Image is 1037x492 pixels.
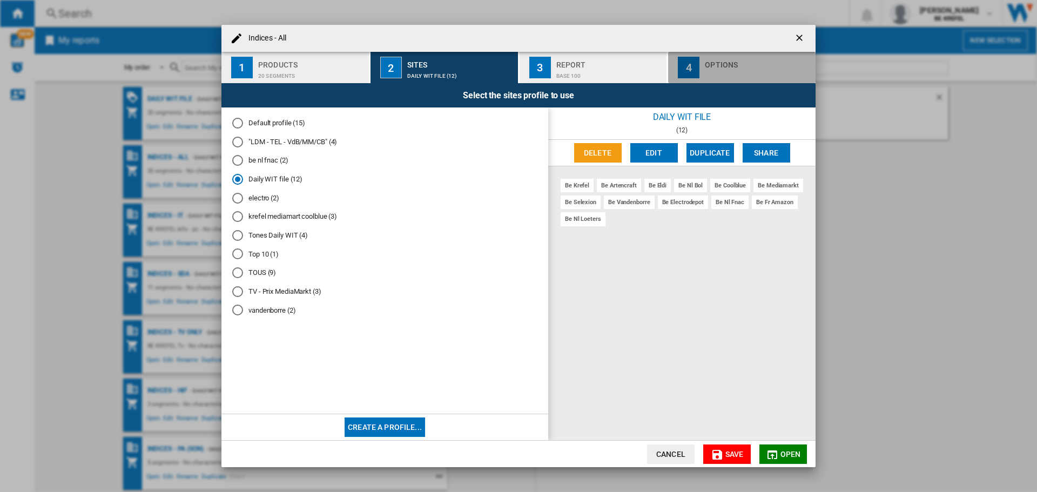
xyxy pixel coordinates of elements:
[556,68,663,79] div: Base 100
[407,56,514,68] div: Sites
[658,196,709,209] div: be electrodepot
[759,444,807,464] button: Open
[752,196,798,209] div: be fr amazon
[561,179,594,192] div: be krefel
[243,33,286,44] h4: Indices - All
[743,143,790,163] button: Share
[529,57,551,78] div: 3
[668,52,816,83] button: 4 Options
[232,305,537,315] md-radio-button: vandenborre (2)
[711,196,749,209] div: be nl fnac
[644,179,671,192] div: be eldi
[232,118,537,129] md-radio-button: Default profile (15)
[371,52,519,83] button: 2 Sites Daily WIT file (12)
[221,52,370,83] button: 1 Products 20 segments
[221,83,816,107] div: Select the sites profile to use
[703,444,751,464] button: Save
[678,57,699,78] div: 4
[232,212,537,222] md-radio-button: krefel mediamart coolblue (3)
[407,68,514,79] div: Daily WIT file (12)
[574,143,622,163] button: Delete
[556,56,663,68] div: Report
[790,28,811,49] button: getI18NText('BUTTONS.CLOSE_DIALOG')
[753,179,803,192] div: be mediamarkt
[597,179,641,192] div: be artencraft
[232,156,537,166] md-radio-button: be nl fnac (2)
[794,32,807,45] ng-md-icon: getI18NText('BUTTONS.CLOSE_DIALOG')
[232,230,537,240] md-radio-button: Tones Daily WIT (4)
[561,212,605,226] div: be nl loeters
[686,143,734,163] button: Duplicate
[258,56,365,68] div: Products
[232,268,537,278] md-radio-button: TOUS (9)
[232,286,537,296] md-radio-button: TV - Prix MediaMarkt (3)
[232,249,537,259] md-radio-button: Top 10 (1)
[705,56,811,68] div: Options
[380,57,402,78] div: 2
[710,179,750,192] div: be coolblue
[548,126,816,134] div: (12)
[630,143,678,163] button: Edit
[232,193,537,203] md-radio-button: electro (2)
[647,444,695,464] button: Cancel
[232,137,537,147] md-radio-button: "LDM - TEL - VdB/MM/CB" (4)
[604,196,655,209] div: be vandenborre
[258,68,365,79] div: 20 segments
[674,179,707,192] div: be nl bol
[725,450,744,459] span: Save
[561,196,601,209] div: be selexion
[232,174,537,185] md-radio-button: Daily WIT file (12)
[780,450,801,459] span: Open
[345,417,425,437] button: Create a profile...
[520,52,668,83] button: 3 Report Base 100
[548,107,816,126] div: Daily WIT file
[231,57,253,78] div: 1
